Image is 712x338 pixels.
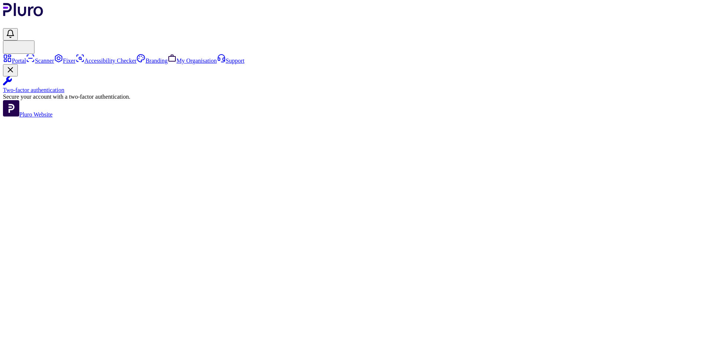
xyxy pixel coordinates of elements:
[3,54,709,118] aside: Sidebar menu
[76,58,137,64] a: Accessibility Checker
[217,58,245,64] a: Support
[3,87,709,93] div: Two-factor authentication
[3,58,26,64] a: Portal
[3,64,18,76] button: Close Two-factor authentication notification
[3,11,43,17] a: Logo
[3,93,709,100] div: Secure your account with a two-factor authentication.
[54,58,76,64] a: Fixer
[3,28,18,40] button: Open notifications, you have undefined new notifications
[136,58,168,64] a: Branding
[3,40,34,54] button: pluro Demo
[26,58,54,64] a: Scanner
[3,111,53,118] a: Open Pluro Website
[3,76,709,93] a: Two-factor authentication
[168,58,217,64] a: My Organisation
